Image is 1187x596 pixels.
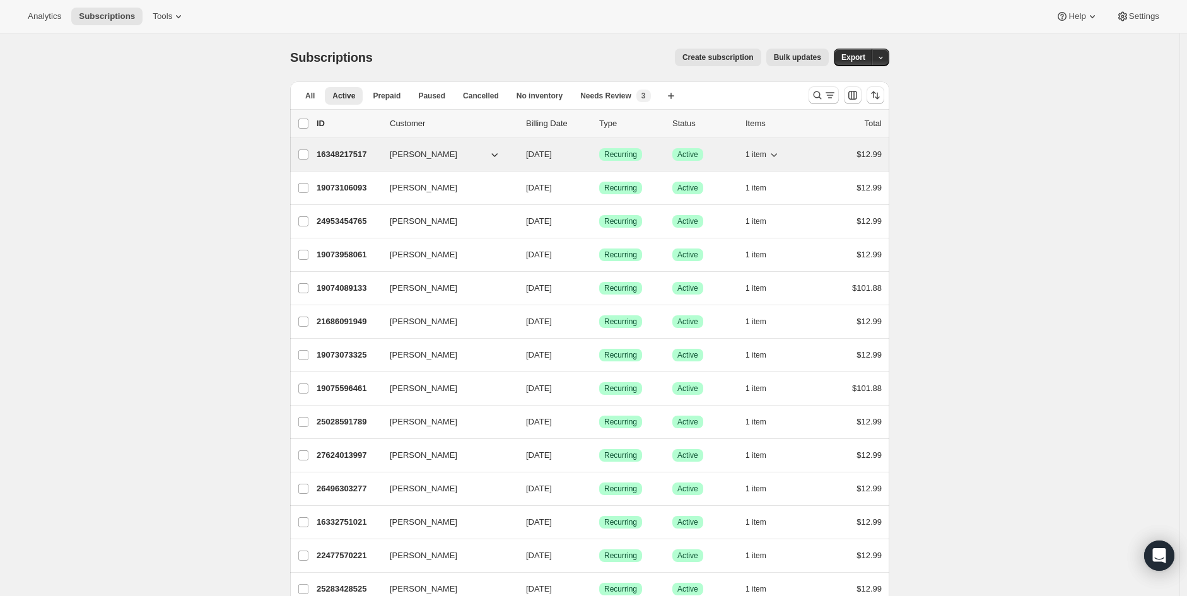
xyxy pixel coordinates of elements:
span: Tools [153,11,172,21]
span: Active [677,383,698,394]
span: Active [677,183,698,193]
span: Bulk updates [774,52,821,62]
span: [DATE] [526,383,552,393]
span: Active [677,283,698,293]
span: No inventory [517,91,563,101]
span: [DATE] [526,517,552,527]
p: 19073958061 [317,248,380,261]
span: [PERSON_NAME] [390,583,457,595]
button: [PERSON_NAME] [382,178,508,198]
div: 27624013997[PERSON_NAME][DATE]SuccessRecurringSuccessActive1 item$12.99 [317,447,882,464]
span: 1 item [746,517,766,527]
span: Recurring [604,484,637,494]
p: 25028591789 [317,416,380,428]
span: Recurring [604,551,637,561]
button: 1 item [746,279,780,297]
span: [PERSON_NAME] [390,282,457,295]
button: [PERSON_NAME] [382,144,508,165]
span: Active [677,484,698,494]
span: Active [677,317,698,327]
button: 1 item [746,346,780,364]
span: Recurring [604,417,637,427]
span: [DATE] [526,484,552,493]
span: Active [677,551,698,561]
span: $12.99 [857,551,882,560]
div: 26496303277[PERSON_NAME][DATE]SuccessRecurringSuccessActive1 item$12.99 [317,480,882,498]
p: 19073106093 [317,182,380,194]
button: Settings [1109,8,1167,25]
span: [PERSON_NAME] [390,449,457,462]
span: 1 item [746,350,766,360]
span: $12.99 [857,317,882,326]
div: Items [746,117,809,130]
p: 25283428525 [317,583,380,595]
button: Customize table column order and visibility [844,86,862,104]
span: [DATE] [526,584,552,593]
span: $12.99 [857,350,882,359]
span: Recurring [604,350,637,360]
span: $12.99 [857,149,882,159]
span: Recurring [604,584,637,594]
span: Active [677,417,698,427]
span: Settings [1129,11,1159,21]
span: 1 item [746,216,766,226]
button: Bulk updates [766,49,829,66]
span: Recurring [604,250,637,260]
span: Active [677,216,698,226]
span: [DATE] [526,551,552,560]
button: 1 item [746,480,780,498]
button: [PERSON_NAME] [382,479,508,499]
button: [PERSON_NAME] [382,312,508,332]
span: Active [677,450,698,460]
button: [PERSON_NAME] [382,211,508,231]
div: 19075596461[PERSON_NAME][DATE]SuccessRecurringSuccessActive1 item$101.88 [317,380,882,397]
button: 1 item [746,179,780,197]
p: 19073073325 [317,349,380,361]
span: Cancelled [463,91,499,101]
span: [DATE] [526,216,552,226]
span: [PERSON_NAME] [390,148,457,161]
p: 21686091949 [317,315,380,328]
button: 1 item [746,213,780,230]
span: [PERSON_NAME] [390,349,457,361]
span: Active [677,350,698,360]
p: Status [672,117,735,130]
button: [PERSON_NAME] [382,512,508,532]
span: $12.99 [857,250,882,259]
button: Tools [145,8,192,25]
span: Recurring [604,317,637,327]
span: Subscriptions [79,11,135,21]
div: 19073073325[PERSON_NAME][DATE]SuccessRecurringSuccessActive1 item$12.99 [317,346,882,364]
button: Create subscription [675,49,761,66]
span: [PERSON_NAME] [390,482,457,495]
span: Export [841,52,865,62]
button: Sort the results [867,86,884,104]
span: Recurring [604,383,637,394]
span: Paused [418,91,445,101]
p: 24953454765 [317,215,380,228]
span: 1 item [746,317,766,327]
div: 19073106093[PERSON_NAME][DATE]SuccessRecurringSuccessActive1 item$12.99 [317,179,882,197]
span: $101.88 [852,383,882,393]
span: 1 item [746,250,766,260]
div: 16348217517[PERSON_NAME][DATE]SuccessRecurringSuccessActive1 item$12.99 [317,146,882,163]
span: 3 [641,91,646,101]
button: Analytics [20,8,69,25]
button: 1 item [746,447,780,464]
p: 27624013997 [317,449,380,462]
span: Active [677,584,698,594]
span: [DATE] [526,417,552,426]
div: 24953454765[PERSON_NAME][DATE]SuccessRecurringSuccessActive1 item$12.99 [317,213,882,230]
button: [PERSON_NAME] [382,445,508,465]
span: $101.88 [852,283,882,293]
div: Open Intercom Messenger [1144,540,1174,571]
p: 16332751021 [317,516,380,529]
span: Subscriptions [290,50,373,64]
button: Subscriptions [71,8,143,25]
button: [PERSON_NAME] [382,378,508,399]
button: Create new view [661,87,681,105]
button: Help [1048,8,1106,25]
div: 22477570221[PERSON_NAME][DATE]SuccessRecurringSuccessActive1 item$12.99 [317,547,882,564]
span: 1 item [746,283,766,293]
span: [PERSON_NAME] [390,516,457,529]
